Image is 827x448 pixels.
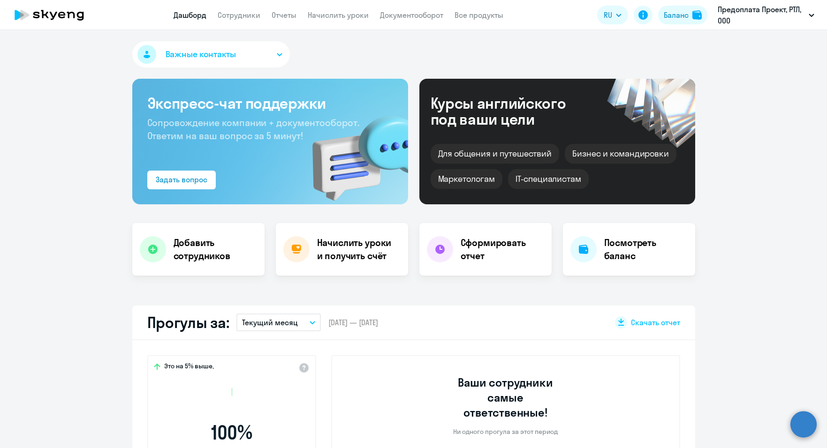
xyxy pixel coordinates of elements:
[174,236,257,262] h4: Добавить сотрудников
[317,236,399,262] h4: Начислить уроки и получить счёт
[156,174,207,185] div: Задать вопрос
[178,421,286,444] span: 100 %
[147,171,216,189] button: Задать вопрос
[164,362,214,373] span: Это на 5% выше,
[272,10,296,20] a: Отчеты
[713,4,819,26] button: Предоплата Проект, РТЛ, ООО
[147,313,229,332] h2: Прогулы за:
[565,144,676,164] div: Бизнес и командировки
[132,41,290,67] button: Важные контакты
[692,10,702,20] img: balance
[308,10,369,20] a: Начислить уроки
[236,314,321,331] button: Текущий месяц
[242,317,298,328] p: Текущий месяц
[299,99,408,204] img: bg-img
[431,169,502,189] div: Маркетологам
[218,10,260,20] a: Сотрудники
[455,10,503,20] a: Все продукты
[508,169,589,189] div: IT-специалистам
[604,9,612,21] span: RU
[597,6,628,24] button: RU
[431,144,560,164] div: Для общения и путешествий
[328,317,378,328] span: [DATE] — [DATE]
[174,10,206,20] a: Дашборд
[631,317,680,328] span: Скачать отчет
[718,4,805,26] p: Предоплата Проект, РТЛ, ООО
[147,94,393,112] h3: Экспресс-чат поддержки
[166,48,236,60] span: Важные контакты
[431,95,591,127] div: Курсы английского под ваши цели
[604,236,688,262] h4: Посмотреть баланс
[461,236,544,262] h4: Сформировать отчет
[664,9,689,21] div: Баланс
[380,10,443,20] a: Документооборот
[658,6,707,24] button: Балансbalance
[445,375,566,420] h3: Ваши сотрудники самые ответственные!
[453,427,558,436] p: Ни одного прогула за этот период
[147,117,359,142] span: Сопровождение компании + документооборот. Ответим на ваш вопрос за 5 минут!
